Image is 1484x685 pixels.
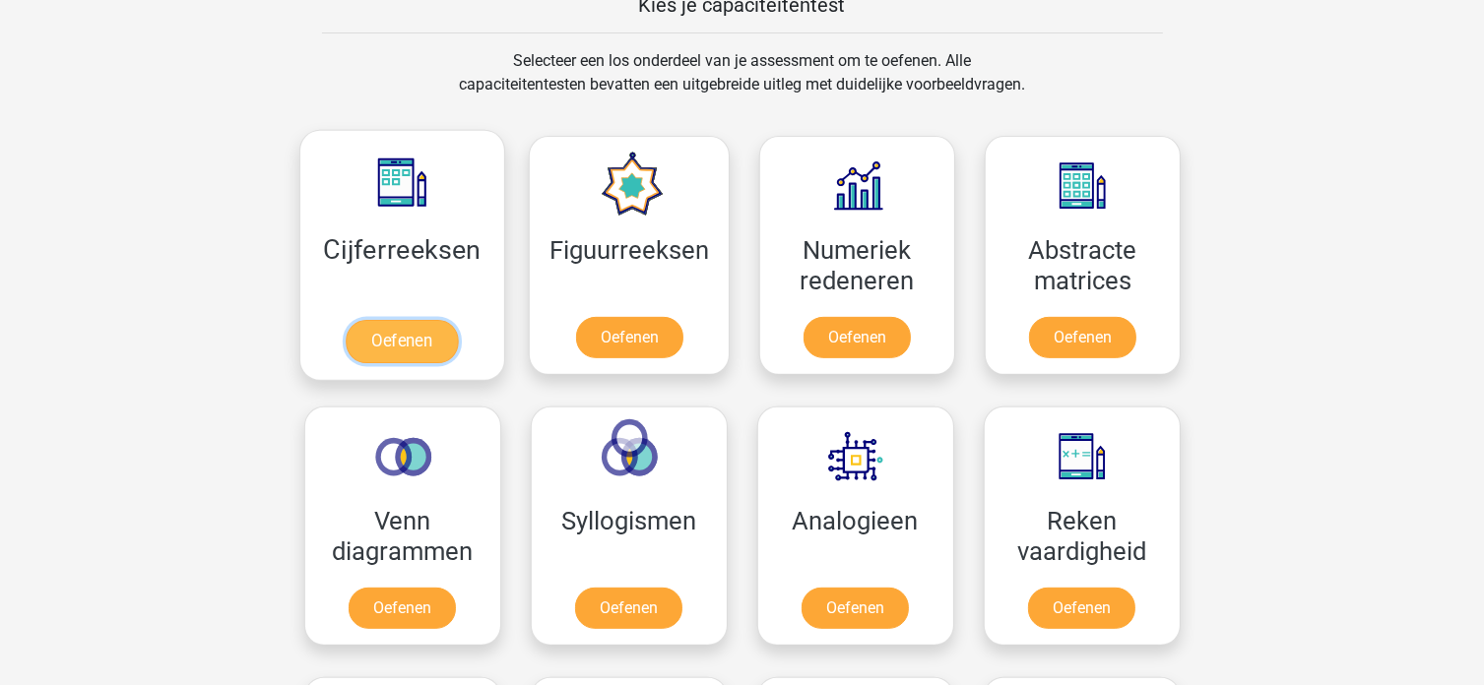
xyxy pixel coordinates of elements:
a: Oefenen [349,588,456,629]
a: Oefenen [1029,317,1136,358]
a: Oefenen [346,320,458,363]
a: Oefenen [1028,588,1135,629]
a: Oefenen [804,317,911,358]
a: Oefenen [575,588,682,629]
a: Oefenen [576,317,683,358]
a: Oefenen [802,588,909,629]
div: Selecteer een los onderdeel van je assessment om te oefenen. Alle capaciteitentesten bevatten een... [440,49,1044,120]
